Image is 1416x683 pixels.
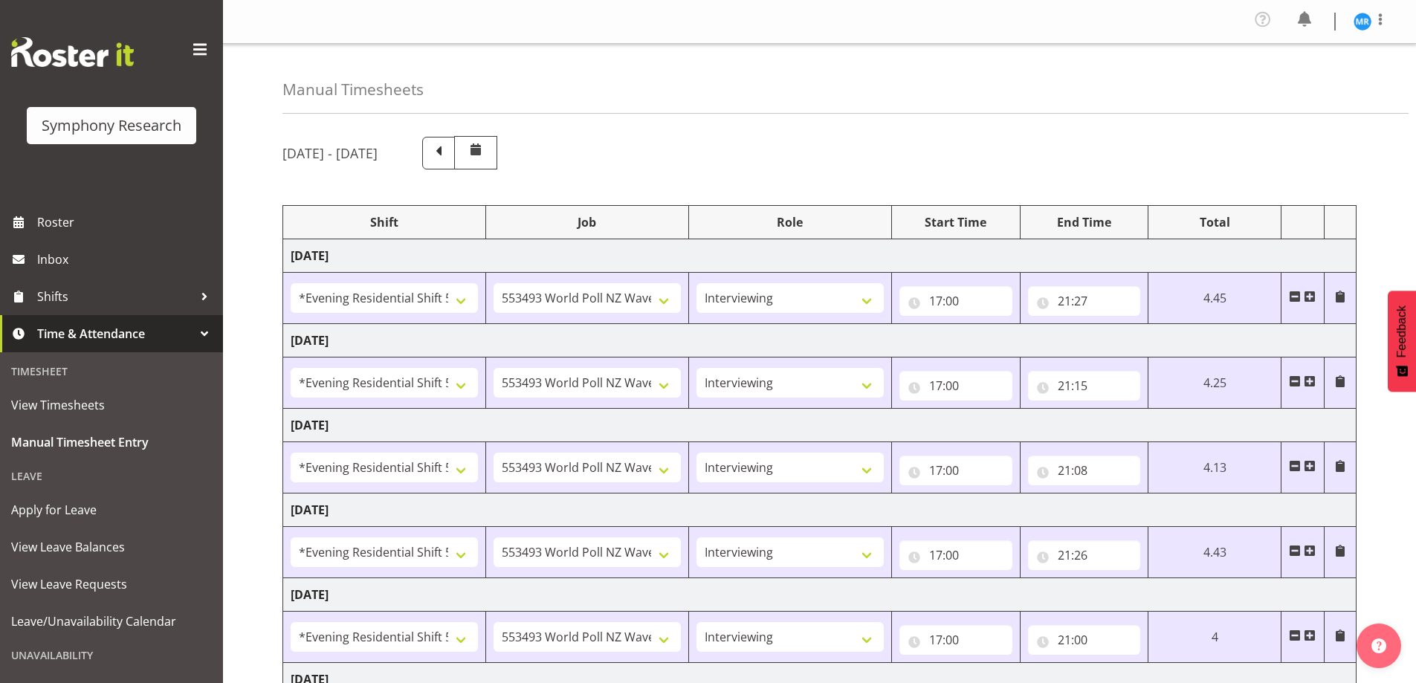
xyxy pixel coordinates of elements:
td: [DATE] [283,409,1357,442]
td: [DATE] [283,324,1357,357]
div: Symphony Research [42,114,181,137]
span: Inbox [37,248,216,271]
input: Click to select... [1028,456,1141,485]
img: help-xxl-2.png [1371,638,1386,653]
span: Shifts [37,285,193,308]
a: View Leave Balances [4,528,219,566]
div: Job [494,213,681,231]
div: Unavailability [4,640,219,670]
a: Apply for Leave [4,491,219,528]
a: Manual Timesheet Entry [4,424,219,461]
input: Click to select... [899,540,1012,570]
td: 4 [1148,612,1281,663]
a: View Leave Requests [4,566,219,603]
span: View Leave Requests [11,573,212,595]
div: Leave [4,461,219,491]
td: [DATE] [283,578,1357,612]
input: Click to select... [899,286,1012,316]
span: Time & Attendance [37,323,193,345]
td: 4.25 [1148,357,1281,409]
input: Click to select... [1028,540,1141,570]
h4: Manual Timesheets [282,81,424,98]
button: Feedback - Show survey [1388,291,1416,392]
div: Shift [291,213,478,231]
a: View Timesheets [4,386,219,424]
span: Leave/Unavailability Calendar [11,610,212,632]
img: Rosterit website logo [11,37,134,67]
div: Start Time [899,213,1012,231]
span: View Timesheets [11,394,212,416]
input: Click to select... [1028,286,1141,316]
td: 4.45 [1148,273,1281,324]
div: Timesheet [4,356,219,386]
input: Click to select... [899,456,1012,485]
td: 4.13 [1148,442,1281,493]
span: Feedback [1395,305,1409,357]
td: 4.43 [1148,527,1281,578]
a: Leave/Unavailability Calendar [4,603,219,640]
span: Roster [37,211,216,233]
span: Manual Timesheet Entry [11,431,212,453]
input: Click to select... [899,625,1012,655]
span: Apply for Leave [11,499,212,521]
div: Role [696,213,884,231]
img: michael-robinson11856.jpg [1354,13,1371,30]
td: [DATE] [283,493,1357,527]
input: Click to select... [1028,625,1141,655]
span: View Leave Balances [11,536,212,558]
input: Click to select... [899,371,1012,401]
input: Click to select... [1028,371,1141,401]
div: Total [1156,213,1273,231]
td: [DATE] [283,239,1357,273]
h5: [DATE] - [DATE] [282,145,378,161]
div: End Time [1028,213,1141,231]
